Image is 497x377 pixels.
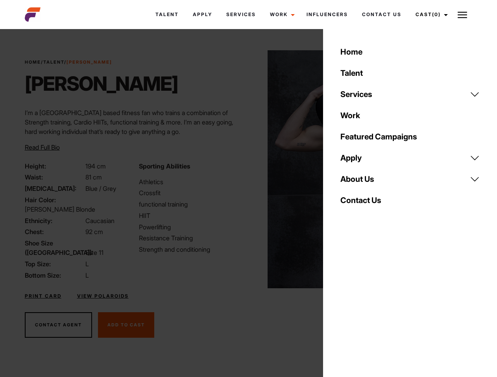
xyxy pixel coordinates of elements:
[432,11,441,17] span: (0)
[25,143,60,152] button: Read Full Bio
[139,177,244,187] li: Athletics
[43,59,64,65] a: Talent
[336,147,484,168] a: Apply
[77,293,129,300] a: View Polaroids
[25,72,178,95] h1: [PERSON_NAME]
[107,322,145,328] span: Add To Cast
[219,4,263,25] a: Services
[25,161,84,171] span: Height:
[25,59,112,66] span: / /
[85,249,103,256] span: Size 11
[408,4,453,25] a: Cast(0)
[336,84,484,105] a: Services
[25,227,84,236] span: Chest:
[85,162,106,170] span: 194 cm
[263,4,299,25] a: Work
[139,233,244,243] li: Resistance Training
[148,4,186,25] a: Talent
[336,105,484,126] a: Work
[25,195,84,205] span: Hair Color:
[85,217,115,225] span: Caucasian
[25,271,84,280] span: Bottom Size:
[25,259,84,269] span: Top Size:
[25,59,41,65] a: Home
[355,4,408,25] a: Contact Us
[336,168,484,190] a: About Us
[336,190,484,211] a: Contact Us
[336,62,484,84] a: Talent
[139,211,244,220] li: HIIT
[25,143,60,151] span: Read Full Bio
[139,162,190,170] strong: Sporting Abilities
[25,293,61,300] a: Print Card
[25,7,41,22] img: cropped-aefm-brand-fav-22-square.png
[336,41,484,62] a: Home
[85,228,103,236] span: 92 cm
[85,185,116,192] span: Blue / Grey
[85,260,89,268] span: L
[67,59,112,65] strong: [PERSON_NAME]
[25,172,84,182] span: Waist:
[336,126,484,147] a: Featured Campaigns
[85,271,89,279] span: L
[139,245,244,254] li: Strength and conditioning
[25,312,92,338] button: Contact Agent
[25,216,84,225] span: Ethnicity:
[25,108,244,136] p: I’m a [GEOGRAPHIC_DATA] based fitness fan who trains a combination of Strength training, Cardio H...
[98,312,154,338] button: Add To Cast
[25,238,84,257] span: Shoe Size ([GEOGRAPHIC_DATA]):
[186,4,219,25] a: Apply
[25,205,95,213] span: [PERSON_NAME] Blonde
[139,188,244,198] li: Crossfit
[299,4,355,25] a: Influencers
[139,199,244,209] li: functional training
[25,184,84,193] span: [MEDICAL_DATA]:
[458,10,467,20] img: Burger icon
[85,173,102,181] span: 81 cm
[139,222,244,232] li: Powerlifting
